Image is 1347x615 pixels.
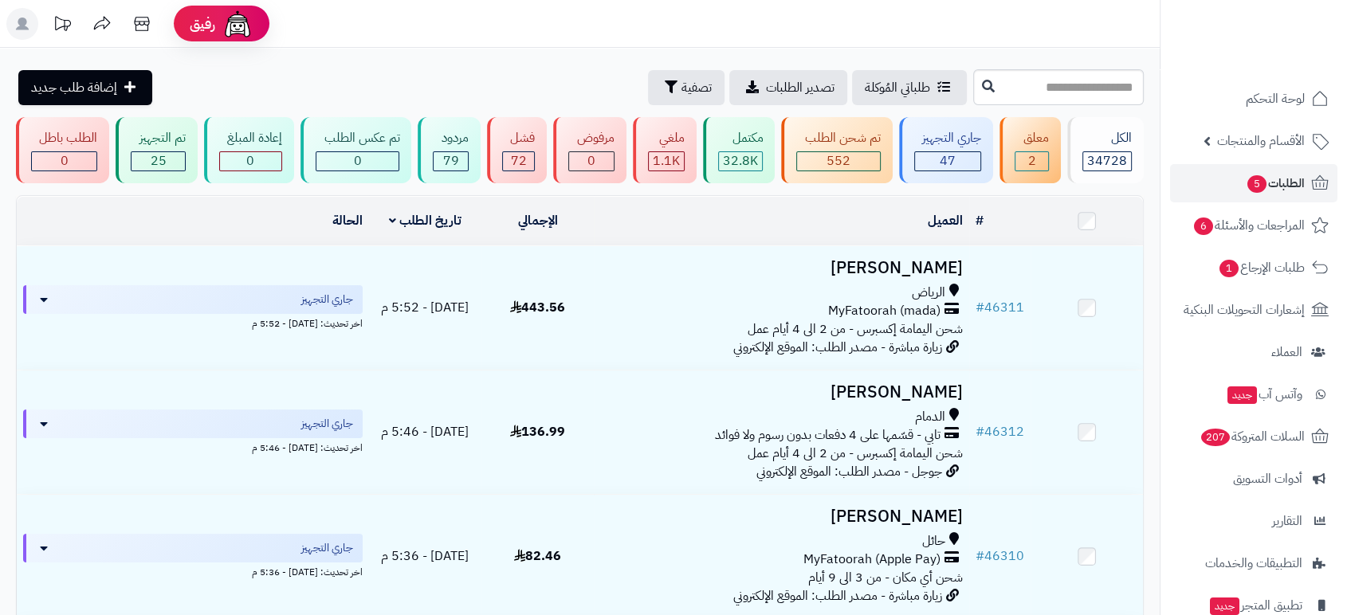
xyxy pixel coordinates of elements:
span: 5 [1247,175,1266,193]
div: معلق [1015,129,1048,147]
span: 34728 [1087,151,1127,170]
div: 0 [220,152,281,170]
span: تابي - قسّمها على 4 دفعات بدون رسوم ولا فوائد [715,426,941,445]
a: إشعارات التحويلات البنكية [1170,291,1337,329]
a: العملاء [1170,333,1337,371]
span: 32.8K [723,151,758,170]
a: فشل 72 [484,117,550,183]
span: التطبيقات والخدمات [1205,552,1302,574]
span: جديد [1227,386,1257,404]
span: MyFatoorah (Apple Pay) [803,550,941,569]
span: 0 [354,151,362,170]
a: التطبيقات والخدمات [1170,544,1337,582]
div: ملغي [648,129,685,147]
a: تاريخ الطلب [389,211,461,230]
a: مردود 79 [414,117,483,183]
div: 1135 [649,152,684,170]
span: [DATE] - 5:52 م [381,298,469,317]
span: السلات المتروكة [1200,425,1305,448]
a: تصدير الطلبات [729,70,847,105]
span: الدمام [915,408,945,426]
span: المراجعات والأسئلة [1192,214,1305,237]
span: شحن اليمامة إكسبرس - من 2 الى 4 أيام عمل [748,444,963,463]
span: 6 [1194,217,1213,235]
span: زيارة مباشرة - مصدر الطلب: الموقع الإلكتروني [733,338,942,357]
span: 443.56 [510,298,565,317]
span: جوجل - مصدر الطلب: الموقع الإلكتروني [756,462,942,481]
div: 72 [503,152,534,170]
div: فشل [502,129,535,147]
span: تصفية [681,78,712,97]
div: مكتمل [718,129,763,147]
img: logo-2.png [1239,45,1332,78]
h3: [PERSON_NAME] [600,383,963,402]
a: تحديثات المنصة [42,8,82,44]
a: الكل34728 [1064,117,1147,183]
div: تم شحن الطلب [796,129,880,147]
span: إضافة طلب جديد [31,78,117,97]
div: 0 [316,152,399,170]
span: جاري التجهيز [301,416,353,432]
div: 25 [132,152,184,170]
span: 552 [827,151,850,170]
span: جديد [1210,597,1239,615]
span: الأقسام والمنتجات [1217,130,1305,152]
span: الرياض [912,284,945,302]
a: طلبات الإرجاع1 [1170,249,1337,287]
div: الطلب باطل [31,129,97,147]
span: # [976,546,984,566]
span: جاري التجهيز [301,540,353,556]
span: # [976,298,984,317]
span: طلباتي المُوكلة [865,78,930,97]
div: مرفوض [568,129,614,147]
a: المراجعات والأسئلة6 [1170,206,1337,245]
div: مردود [433,129,468,147]
a: تم التجهيز 25 [112,117,200,183]
div: 552 [797,152,879,170]
span: شحن اليمامة إكسبرس - من 2 الى 4 أيام عمل [748,319,963,339]
span: 25 [151,151,167,170]
span: تصدير الطلبات [766,78,835,97]
a: معلق 2 [996,117,1063,183]
a: #46311 [976,298,1024,317]
a: الإجمالي [518,211,558,230]
span: 207 [1201,429,1230,446]
span: حائل [922,532,945,550]
span: [DATE] - 5:36 م [381,546,469,566]
a: طلباتي المُوكلة [852,70,967,105]
a: جاري التجهيز 47 [896,117,996,183]
span: 2 [1027,151,1035,170]
span: جاري التجهيز [301,292,353,307]
a: لوحة التحكم [1170,80,1337,118]
span: رفيق [190,14,215,33]
a: وآتس آبجديد [1170,375,1337,413]
a: مرفوض 0 [550,117,629,183]
a: تم شحن الطلب 552 [778,117,895,183]
span: 1.1K [653,151,680,170]
a: مكتمل 32.8K [700,117,778,183]
div: 0 [32,152,96,170]
div: 79 [434,152,467,170]
div: اخر تحديث: [DATE] - 5:52 م [23,314,363,331]
div: 32816 [719,152,762,170]
span: طلبات الإرجاع [1218,257,1305,279]
span: 0 [246,151,254,170]
span: 82.46 [514,546,561,566]
span: # [976,422,984,441]
a: الحالة [332,211,363,230]
div: تم عكس الطلب [316,129,399,147]
h3: [PERSON_NAME] [600,259,963,277]
div: اخر تحديث: [DATE] - 5:46 م [23,438,363,455]
div: تم التجهيز [131,129,185,147]
a: العميل [928,211,963,230]
span: التقارير [1272,510,1302,532]
div: اخر تحديث: [DATE] - 5:36 م [23,562,363,579]
a: أدوات التسويق [1170,460,1337,498]
div: 2 [1015,152,1047,170]
span: 0 [61,151,69,170]
a: # [976,211,984,230]
a: الطلبات5 [1170,164,1337,202]
span: الطلبات [1246,172,1305,194]
a: #46312 [976,422,1024,441]
div: 47 [915,152,980,170]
